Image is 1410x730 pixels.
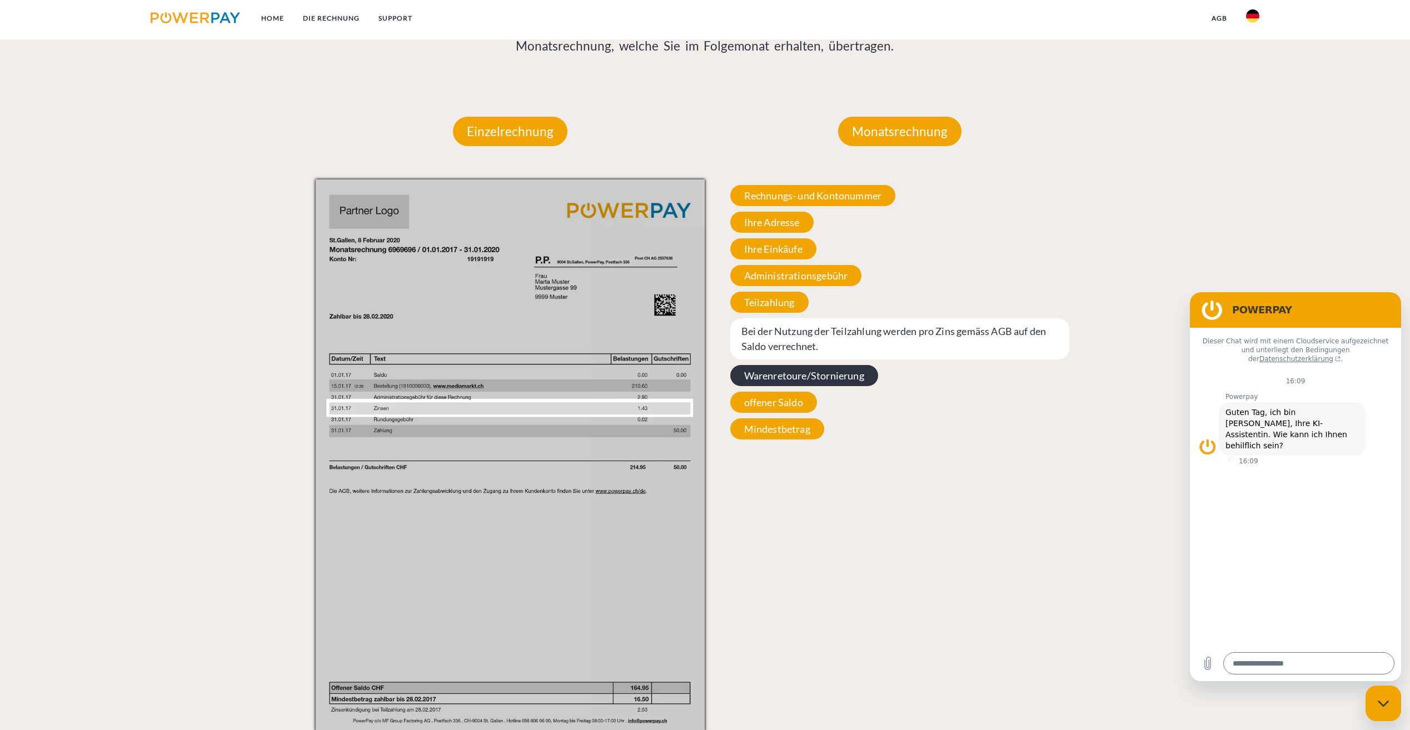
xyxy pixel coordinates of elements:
span: offener Saldo [730,392,817,413]
span: Ihre Adresse [730,212,814,233]
iframe: Messaging-Fenster [1190,292,1401,681]
span: Teilzahlung [730,292,809,313]
iframe: Schaltfläche zum Öffnen des Messaging-Fensters; Konversation läuft [1366,686,1401,721]
span: Bei der Nutzung der Teilzahlung werden pro Zins gemäss AGB auf den Saldo verrechnet. [730,318,1070,359]
p: Einzelrechnung [453,117,567,147]
img: de [1246,9,1259,23]
a: Home [252,8,293,28]
a: SUPPORT [369,8,422,28]
span: Administrationsgebühr [730,265,862,286]
img: mask_13.png [316,179,705,730]
p: Monatsrechnung [838,117,961,147]
span: Ihre Einkäufe [730,238,816,259]
a: DIE RECHNUNG [293,8,369,28]
a: agb [1202,8,1237,28]
span: Mindestbetrag [730,418,824,439]
span: Warenretoure/Stornierung [730,365,878,386]
img: logo-powerpay.svg [151,12,240,23]
span: Rechnungs- und Kontonummer [730,185,896,206]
